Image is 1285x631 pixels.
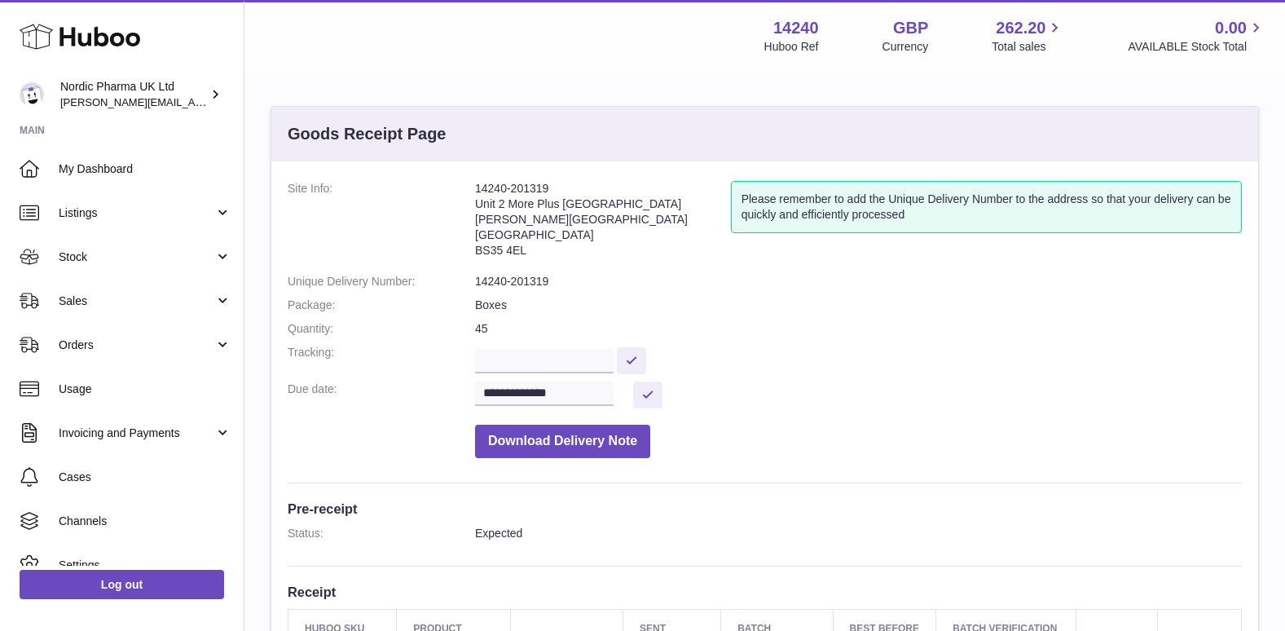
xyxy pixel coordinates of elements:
[288,181,475,266] dt: Site Info:
[475,274,1242,289] dd: 14240-201319
[60,79,207,110] div: Nordic Pharma UK Ltd
[59,338,214,353] span: Orders
[60,95,327,108] span: [PERSON_NAME][EMAIL_ADDRESS][DOMAIN_NAME]
[288,274,475,289] dt: Unique Delivery Number:
[1215,17,1247,39] span: 0.00
[288,500,1242,518] h3: Pre-receipt
[731,181,1242,233] div: Please remember to add the Unique Delivery Number to the address so that your delivery can be qui...
[59,426,214,441] span: Invoicing and Payments
[475,425,650,458] button: Download Delivery Note
[288,526,475,541] dt: Status:
[288,123,447,145] h3: Goods Receipt Page
[475,321,1242,337] dd: 45
[20,570,224,599] a: Log out
[59,514,231,529] span: Channels
[20,82,44,107] img: joe.plant@parapharmdev.com
[59,161,231,177] span: My Dashboard
[59,558,231,573] span: Settings
[992,39,1064,55] span: Total sales
[59,382,231,397] span: Usage
[59,249,214,265] span: Stock
[59,293,214,309] span: Sales
[893,17,928,39] strong: GBP
[59,205,214,221] span: Listings
[288,298,475,313] dt: Package:
[288,382,475,408] dt: Due date:
[59,470,231,485] span: Cases
[475,181,731,266] address: 14240-201319 Unit 2 More Plus [GEOGRAPHIC_DATA] [PERSON_NAME][GEOGRAPHIC_DATA] [GEOGRAPHIC_DATA] ...
[996,17,1045,39] span: 262.20
[1128,39,1265,55] span: AVAILABLE Stock Total
[1128,17,1265,55] a: 0.00 AVAILABLE Stock Total
[882,39,929,55] div: Currency
[764,39,819,55] div: Huboo Ref
[288,321,475,337] dt: Quantity:
[475,298,1242,313] dd: Boxes
[475,526,1242,541] dd: Expected
[288,583,1242,601] h3: Receipt
[288,345,475,373] dt: Tracking:
[773,17,819,39] strong: 14240
[992,17,1064,55] a: 262.20 Total sales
